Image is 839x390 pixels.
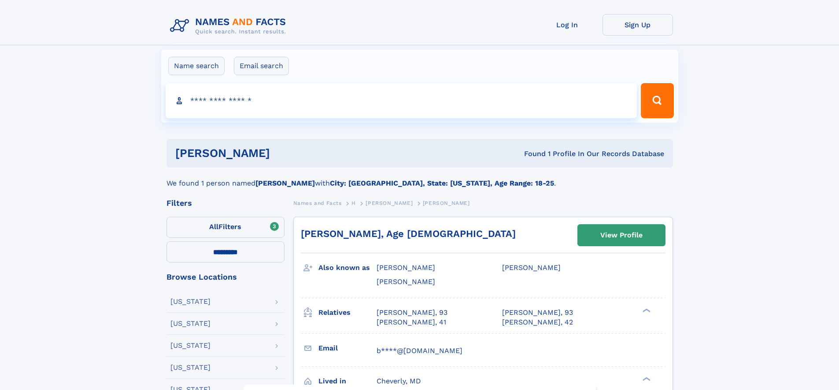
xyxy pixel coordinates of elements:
div: ❯ [640,307,651,313]
div: View Profile [600,225,643,245]
a: Log In [532,14,602,36]
div: Browse Locations [166,273,285,281]
h3: Relatives [318,305,377,320]
span: H [351,200,356,206]
h1: [PERSON_NAME] [175,148,397,159]
div: [US_STATE] [170,364,211,371]
h3: Also known as [318,260,377,275]
span: [PERSON_NAME] [377,263,435,272]
h3: Email [318,341,377,356]
a: [PERSON_NAME], Age [DEMOGRAPHIC_DATA] [301,228,516,239]
span: Cheverly, MD [377,377,421,385]
a: Names and Facts [293,197,342,208]
img: Logo Names and Facts [166,14,293,38]
label: Name search [168,57,225,75]
div: [US_STATE] [170,342,211,349]
div: Filters [166,199,285,207]
div: ❯ [640,376,651,382]
span: [PERSON_NAME] [377,277,435,286]
span: All [209,222,218,231]
span: [PERSON_NAME] [366,200,413,206]
div: [US_STATE] [170,320,211,327]
label: Filters [166,217,285,238]
div: Found 1 Profile In Our Records Database [397,149,664,159]
button: Search Button [641,83,673,118]
a: H [351,197,356,208]
input: search input [166,83,637,118]
b: City: [GEOGRAPHIC_DATA], State: [US_STATE], Age Range: 18-25 [330,179,554,187]
b: [PERSON_NAME] [255,179,315,187]
span: [PERSON_NAME] [502,263,561,272]
div: [US_STATE] [170,298,211,305]
a: [PERSON_NAME], 42 [502,317,573,327]
span: [PERSON_NAME] [423,200,470,206]
a: [PERSON_NAME], 41 [377,317,446,327]
a: [PERSON_NAME], 93 [377,308,447,317]
label: Email search [234,57,289,75]
a: [PERSON_NAME], 93 [502,308,573,317]
a: [PERSON_NAME] [366,197,413,208]
a: Sign Up [602,14,673,36]
a: View Profile [578,225,665,246]
div: We found 1 person named with . [166,168,673,189]
h3: Lived in [318,374,377,389]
